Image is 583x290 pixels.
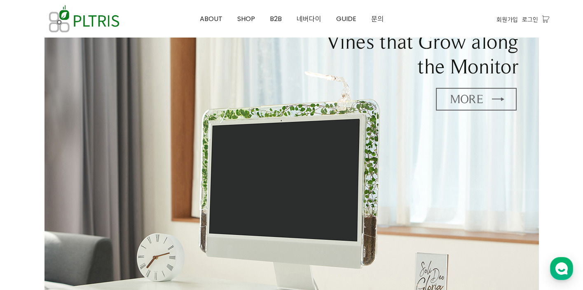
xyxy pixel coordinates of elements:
[75,234,85,241] span: 대화
[54,222,106,242] a: 대화
[336,14,356,24] span: GUIDE
[371,14,384,24] span: 문의
[230,0,262,38] a: SHOP
[200,14,222,24] span: ABOUT
[26,234,31,240] span: 홈
[289,0,329,38] a: 네버다이
[262,0,289,38] a: B2B
[522,15,538,24] a: 로그인
[496,15,518,24] a: 회원가입
[364,0,391,38] a: 문의
[106,222,158,242] a: 설정
[192,0,230,38] a: ABOUT
[2,222,54,242] a: 홈
[270,14,282,24] span: B2B
[329,0,364,38] a: GUIDE
[127,234,137,240] span: 설정
[297,14,321,24] span: 네버다이
[237,14,255,24] span: SHOP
